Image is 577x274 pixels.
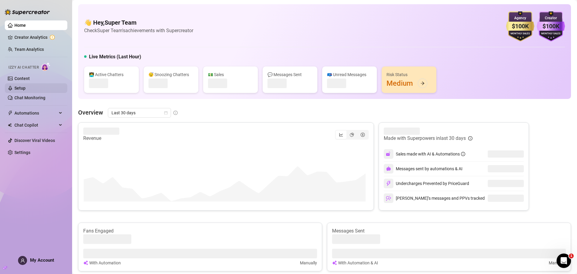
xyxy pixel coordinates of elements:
span: Last 30 days [111,108,167,117]
div: segmented control [335,130,369,140]
a: Chat Monitoring [14,95,45,100]
article: Fans Engaged [83,228,317,234]
img: logo-BBDzfeDw.svg [5,9,50,15]
span: calendar [164,111,168,115]
span: info-circle [468,136,472,140]
div: Sales made with AI & Automations [396,151,465,157]
div: Creator [537,15,565,21]
a: Settings [14,150,30,155]
article: With Automation & AI [338,260,378,266]
span: info-circle [173,111,178,115]
article: Made with Superpowers in last 30 days [384,135,466,142]
img: Chat Copilot [8,123,12,127]
span: Izzy AI Chatter [8,65,39,70]
a: Home [14,23,26,28]
article: Check Super Team's achievements with Supercreator [84,27,193,34]
img: purple-badge-B9DA21FR.svg [537,11,565,42]
a: Discover Viral Videos [14,138,55,143]
h4: 👋 Hey, Super Team [84,18,193,27]
span: arrow-right [420,81,425,85]
a: Content [14,76,30,81]
div: $100K [506,22,534,31]
img: svg%3e [386,195,391,201]
div: $100K [537,22,565,31]
div: Risk Status [386,71,432,78]
span: Automations [14,108,57,118]
span: My Account [30,257,54,263]
a: Creator Analytics exclamation-circle [14,32,63,42]
div: 💬 Messages Sent [267,71,313,78]
div: Monthly Sales [537,32,565,36]
img: svg%3e [386,166,391,171]
article: With Automation [89,260,121,266]
div: Monthly Sales [506,32,534,36]
iframe: Intercom live chat [557,254,571,268]
a: Team Analytics [14,47,44,52]
img: svg%3e [332,260,337,266]
span: line-chart [339,133,343,137]
span: build [3,266,7,270]
a: Setup [14,86,26,91]
img: svg%3e [386,151,391,157]
img: gold-badge-CigiZidd.svg [506,11,534,42]
h5: Live Metrics (Last Hour) [89,53,141,60]
div: 😴 Snoozing Chatters [148,71,194,78]
span: dollar-circle [361,133,365,137]
div: 📪 Unread Messages [327,71,372,78]
article: Revenue [83,135,119,142]
div: Undercharges Prevented by PriceGuard [384,179,469,188]
img: svg%3e [386,181,391,186]
img: AI Chatter [41,62,50,71]
div: 💵 Sales [208,71,253,78]
article: Manually [300,260,317,266]
img: svg%3e [83,260,88,266]
div: [PERSON_NAME]’s messages and PPVs tracked [384,193,485,203]
span: info-circle [461,152,465,156]
span: 1 [569,254,574,258]
article: Manually [549,260,566,266]
div: 👩‍💻 Active Chatters [89,71,134,78]
span: user [20,258,25,263]
div: Messages sent by automations & AI [384,164,463,174]
div: Agency [506,15,534,21]
article: Overview [78,108,103,117]
span: Chat Copilot [14,120,57,130]
span: thunderbolt [8,111,13,115]
article: Messages Sent [332,228,566,234]
span: pie-chart [350,133,354,137]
